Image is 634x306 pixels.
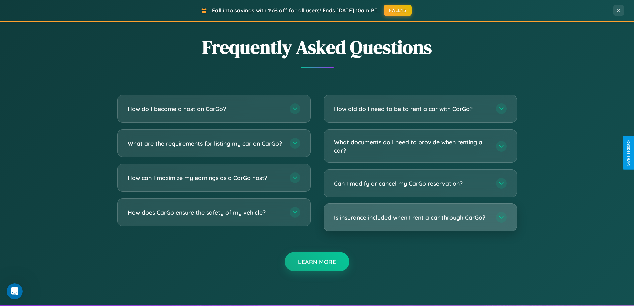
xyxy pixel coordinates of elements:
[334,105,489,113] h3: How old do I need to be to rent a car with CarGo?
[128,105,283,113] h3: How do I become a host on CarGo?
[128,174,283,182] h3: How can I maximize my earnings as a CarGo host?
[334,138,489,154] h3: What documents do I need to provide when renting a car?
[128,208,283,217] h3: How does CarGo ensure the safety of my vehicle?
[128,139,283,148] h3: What are the requirements for listing my car on CarGo?
[7,283,23,299] iframe: Intercom live chat
[334,179,489,188] h3: Can I modify or cancel my CarGo reservation?
[117,34,517,60] h2: Frequently Asked Questions
[626,140,631,166] div: Give Feedback
[334,213,489,222] h3: Is insurance included when I rent a car through CarGo?
[285,252,349,271] button: Learn More
[384,5,412,16] button: FALL15
[212,7,379,14] span: Fall into savings with 15% off for all users! Ends [DATE] 10am PT.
